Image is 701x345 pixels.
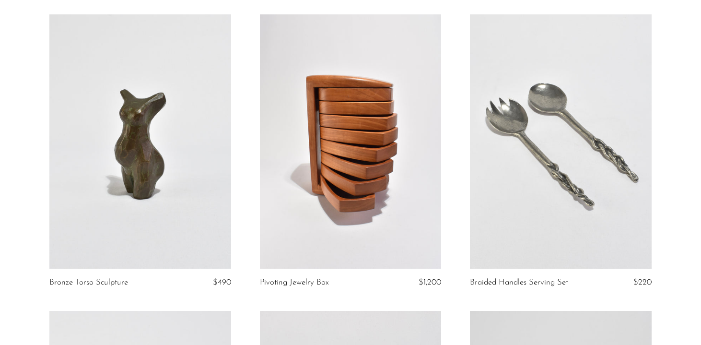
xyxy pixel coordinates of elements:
span: $1,200 [419,278,441,286]
a: Bronze Torso Sculpture [49,278,128,287]
a: Pivoting Jewelry Box [260,278,329,287]
span: $490 [213,278,231,286]
a: Braided Handles Serving Set [470,278,568,287]
span: $220 [633,278,652,286]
